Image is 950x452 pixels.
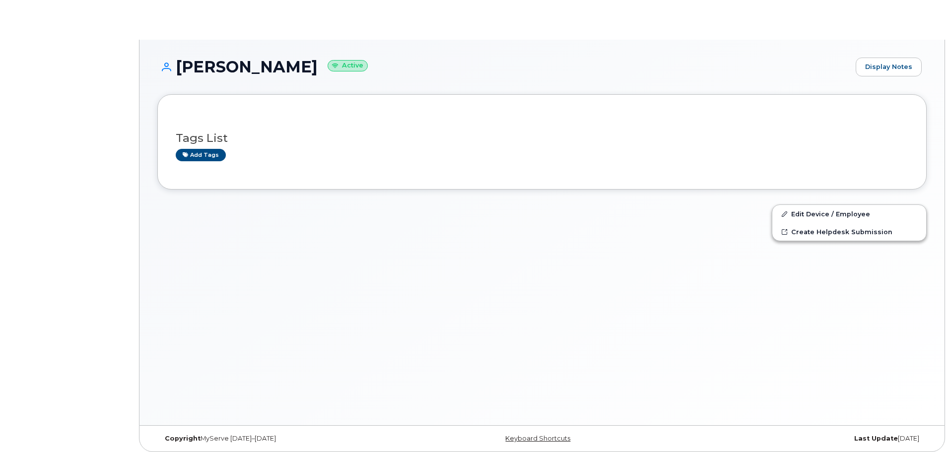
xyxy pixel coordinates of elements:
[670,435,927,443] div: [DATE]
[157,435,414,443] div: MyServe [DATE]–[DATE]
[772,205,926,223] a: Edit Device / Employee
[165,435,201,442] strong: Copyright
[856,58,922,76] a: Display Notes
[176,132,908,144] h3: Tags List
[854,435,898,442] strong: Last Update
[157,58,851,75] h1: [PERSON_NAME]
[176,149,226,161] a: Add tags
[772,223,926,241] a: Create Helpdesk Submission
[328,60,368,71] small: Active
[505,435,570,442] a: Keyboard Shortcuts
